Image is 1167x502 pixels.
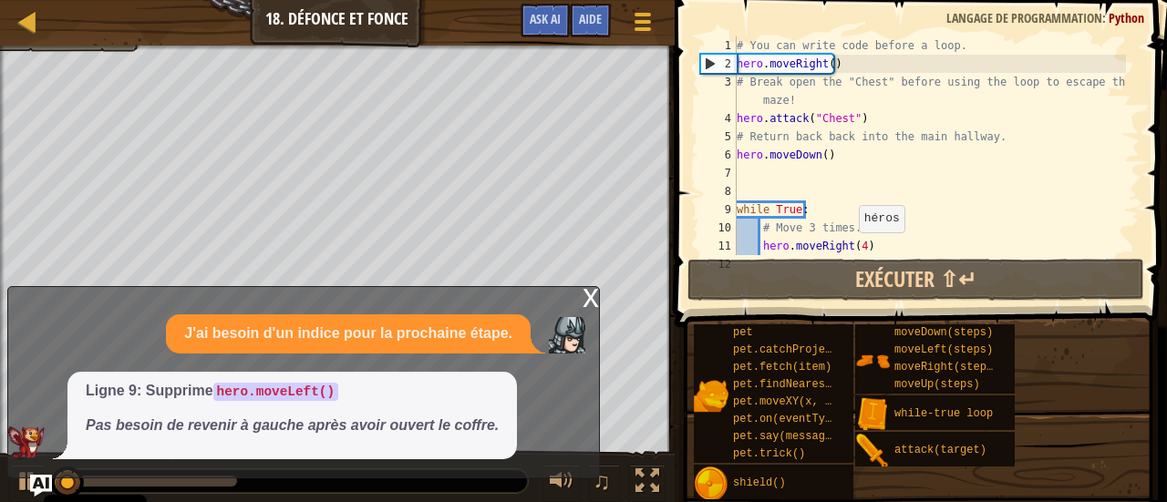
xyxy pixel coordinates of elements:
span: while-true loop [894,407,993,420]
button: Ajuster le volume [543,465,580,502]
span: Langage de programmation [946,9,1102,26]
div: 7 [700,164,737,182]
img: portrait.png [855,343,890,378]
img: portrait.png [694,466,728,501]
div: 2 [701,55,737,73]
span: attack(target) [894,444,986,456]
button: ♫ [589,465,620,502]
button: Ctrl + P: Play [9,465,46,502]
button: Afficher le menu [620,4,666,46]
p: J'ai besoin d'un indice pour la prochaine étape. [184,323,512,344]
div: 8 [700,182,737,200]
span: moveUp(steps) [894,378,980,391]
span: pet.trick() [733,447,805,460]
span: moveDown(steps) [894,326,993,339]
img: AI [8,426,45,459]
span: pet.catchProjectile(arrow) [733,343,904,356]
code: hero.moveLeft() [213,383,339,401]
span: pet.on(eventType, handler) [733,413,904,425]
span: : [1102,9,1109,26]
button: Basculer en plein écran [629,465,666,502]
div: 5 [700,128,737,146]
em: Pas besoin de revenir à gauche après avoir ouvert le coffre. [86,417,499,433]
img: portrait.png [855,434,890,468]
span: pet [733,326,753,339]
div: 12 [700,255,737,273]
img: portrait.png [694,378,728,413]
span: Python [1109,9,1144,26]
div: 1 [700,36,737,55]
img: portrait.png [855,397,890,432]
button: Exécuter ⇧↵ [687,259,1144,301]
button: Ask AI [521,4,570,37]
span: moveRight(steps) [894,361,999,374]
span: Aide [579,10,602,27]
div: 10 [700,219,737,237]
span: pet.findNearestByType(type) [733,378,910,391]
span: pet.say(message) [733,430,838,443]
span: moveLeft(steps) [894,343,993,356]
span: ♫ [593,467,611,495]
p: Ligne 9: Supprime [86,381,499,402]
span: pet.moveXY(x, y) [733,395,838,408]
img: Player [549,317,585,353]
span: shield() [733,476,786,489]
code: héros [864,211,900,225]
div: 6 [700,146,737,164]
button: Ask AI [30,475,52,497]
span: Ask AI [530,10,561,27]
div: x [583,287,599,305]
span: pet.fetch(item) [733,361,831,374]
div: 11 [700,237,737,255]
div: 3 [700,73,737,109]
div: 4 [700,109,737,128]
div: 9 [700,200,737,219]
